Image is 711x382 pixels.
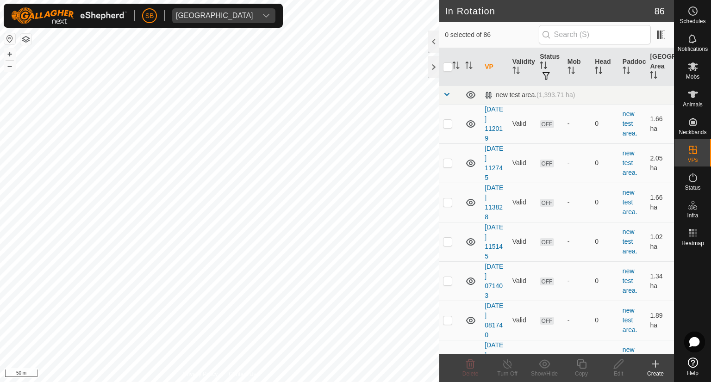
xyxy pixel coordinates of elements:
div: new test area. [485,91,575,99]
a: new test area. [623,149,637,176]
span: OFF [540,199,554,207]
a: [DATE] 081740 [485,302,503,339]
td: 0 [591,183,619,222]
td: Valid [509,340,536,379]
div: Create [637,370,674,378]
td: 2.05 ha [646,143,674,183]
span: Status [685,185,700,191]
a: [DATE] 082343 [485,341,503,378]
span: OFF [540,160,554,167]
a: Privacy Policy [183,370,218,378]
button: – [4,61,15,72]
span: Heatmap [681,240,704,246]
span: OFF [540,317,554,325]
td: 2.5 ha [646,340,674,379]
span: OFF [540,238,554,246]
div: Turn Off [489,370,526,378]
div: Edit [600,370,637,378]
img: Gallagher Logo [11,7,127,24]
td: Valid [509,183,536,222]
span: Notifications [678,46,708,52]
span: VPs [687,157,698,163]
span: 86 [655,4,665,18]
p-sorticon: Activate to sort [540,63,547,70]
span: 0 selected of 86 [445,30,538,40]
td: 0 [591,340,619,379]
div: Copy [563,370,600,378]
th: Head [591,48,619,86]
span: Schedules [680,18,705,24]
td: Valid [509,261,536,301]
span: OFF [540,277,554,285]
span: Mobs [686,74,699,80]
td: 0 [591,301,619,340]
span: OFF [540,120,554,128]
div: - [568,315,588,325]
th: Mob [564,48,592,86]
p-sorticon: Activate to sort [465,63,473,70]
td: Valid [509,301,536,340]
td: Valid [509,222,536,261]
td: 0 [591,261,619,301]
a: new test area. [623,189,637,216]
p-sorticon: Activate to sort [452,63,460,70]
input: Search (S) [539,25,651,44]
span: Animals [683,102,703,107]
th: Validity [509,48,536,86]
th: VP [481,48,509,86]
td: 1.34 ha [646,261,674,301]
div: - [568,237,588,246]
div: Show/Hide [526,370,563,378]
span: Delete [462,370,479,377]
a: new test area. [623,228,637,255]
a: [DATE] 113828 [485,184,503,221]
td: Valid [509,104,536,143]
p-sorticon: Activate to sort [650,73,657,80]
a: [DATE] 115145 [485,223,503,260]
button: + [4,49,15,60]
p-sorticon: Activate to sort [595,68,602,75]
a: new test area. [623,346,637,373]
a: [DATE] 071403 [485,263,503,299]
span: SB [145,11,154,21]
button: Reset Map [4,33,15,44]
p-sorticon: Activate to sort [568,68,575,75]
div: [GEOGRAPHIC_DATA] [176,12,253,19]
th: Paddock [619,48,647,86]
span: (1,393.71 ha) [536,91,575,99]
td: 1.02 ha [646,222,674,261]
a: Contact Us [229,370,256,378]
span: Help [687,370,699,376]
a: new test area. [623,307,637,333]
td: 0 [591,143,619,183]
span: Tangihanga station [172,8,257,23]
td: 1.66 ha [646,104,674,143]
td: 0 [591,104,619,143]
td: Valid [509,143,536,183]
div: - [568,276,588,286]
p-sorticon: Activate to sort [512,68,520,75]
div: - [568,119,588,129]
a: [DATE] 112019 [485,105,503,142]
td: 0 [591,222,619,261]
div: - [568,197,588,207]
h2: In Rotation [445,6,655,17]
span: Neckbands [679,129,706,135]
div: - [568,158,588,168]
th: Status [536,48,564,86]
td: 1.66 ha [646,183,674,222]
div: dropdown trigger [257,8,275,23]
p-sorticon: Activate to sort [623,68,630,75]
a: new test area. [623,267,637,294]
th: [GEOGRAPHIC_DATA] Area [646,48,674,86]
a: [DATE] 112745 [485,145,503,181]
span: Infra [687,213,698,218]
a: new test area. [623,110,637,137]
a: Help [674,354,711,380]
td: 1.89 ha [646,301,674,340]
button: Map Layers [20,34,31,45]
